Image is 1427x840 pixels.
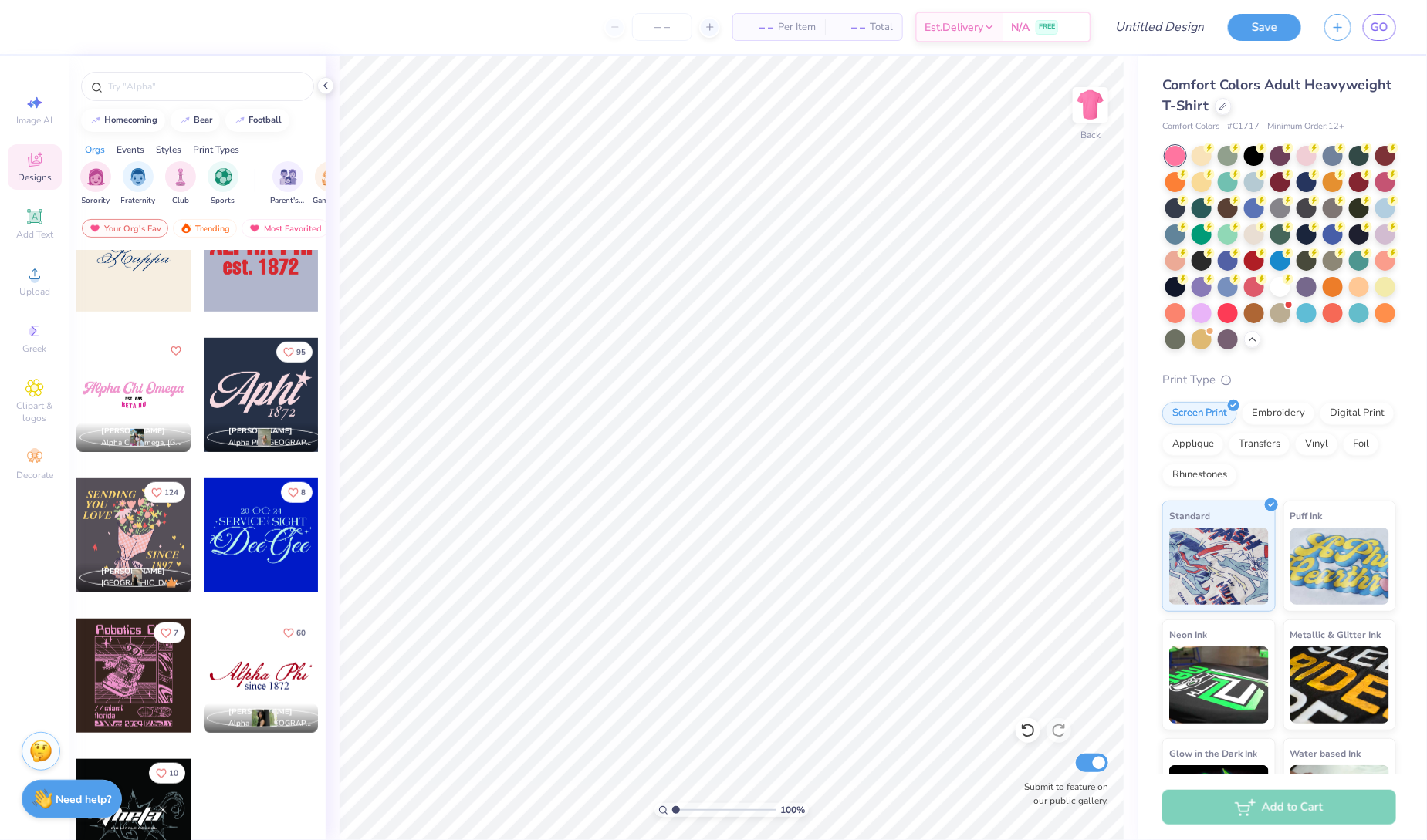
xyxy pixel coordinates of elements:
[1227,120,1260,133] span: # C1717
[276,622,313,643] button: Like
[242,219,329,238] div: Most Favorited
[1290,508,1323,524] span: Puff Ink
[1169,528,1269,605] img: Standard
[90,116,102,125] img: trend_line.gif
[1229,433,1290,456] div: Transfers
[1371,19,1388,36] span: GO
[156,143,181,157] div: Styles
[313,195,348,207] span: Game Day
[144,482,185,503] button: Like
[281,482,313,503] button: Like
[173,219,237,238] div: Trending
[234,116,246,125] img: trend_line.gif
[215,168,232,186] img: Sports Image
[279,168,297,186] img: Parent's Weekend Image
[172,195,189,207] span: Club
[1080,128,1101,142] div: Back
[313,161,348,207] button: filter button
[870,19,893,35] span: Total
[1290,528,1390,605] img: Puff Ink
[1162,120,1219,133] span: Comfort Colors
[1162,464,1237,487] div: Rhinestones
[165,161,196,207] div: filter for Club
[167,342,185,360] button: Like
[296,349,306,356] span: 95
[101,426,165,437] span: [PERSON_NAME]
[208,161,238,207] div: filter for Sports
[81,109,165,132] button: homecoming
[228,437,312,449] span: Alpha Phi, [GEOGRAPHIC_DATA][US_STATE], [PERSON_NAME]
[270,161,306,207] button: filter button
[322,168,340,186] img: Game Day Image
[249,223,261,234] img: most_fav.gif
[1103,12,1216,42] input: Untitled Design
[82,219,168,238] div: Your Org's Fav
[16,469,53,481] span: Decorate
[1169,745,1257,761] span: Glow in the Dark Ink
[101,566,165,577] span: [PERSON_NAME]
[172,168,189,186] img: Club Image
[8,400,62,424] span: Clipart & logos
[1011,19,1030,35] span: N/A
[101,578,184,589] span: [GEOGRAPHIC_DATA], [GEOGRAPHIC_DATA]
[171,109,220,132] button: bear
[1290,745,1361,761] span: Water based Ink
[105,116,158,124] div: homecoming
[1295,433,1338,456] div: Vinyl
[270,161,306,207] div: filter for Parent's Weekend
[249,116,282,124] div: football
[1267,120,1344,133] span: Minimum Order: 12 +
[154,622,185,643] button: Like
[778,19,816,35] span: Per Item
[1320,402,1395,425] div: Digital Print
[1162,371,1396,389] div: Print Type
[780,803,805,817] span: 100 %
[228,426,293,437] span: [PERSON_NAME]
[82,195,110,207] span: Sorority
[117,143,144,157] div: Events
[107,79,304,94] input: Try "Alpha"
[1242,402,1315,425] div: Embroidery
[1162,402,1237,425] div: Screen Print
[301,489,306,497] span: 8
[1169,508,1210,524] span: Standard
[194,116,213,124] div: bear
[80,161,111,207] div: filter for Sorority
[1290,626,1381,643] span: Metallic & Glitter Ink
[632,13,692,41] input: – –
[270,195,306,207] span: Parent's Weekend
[87,168,105,186] img: Sorority Image
[1169,626,1207,643] span: Neon Ink
[1343,433,1379,456] div: Foil
[18,171,52,184] span: Designs
[1169,646,1269,724] img: Neon Ink
[1228,14,1301,41] button: Save
[1290,646,1390,724] img: Metallic & Glitter Ink
[1363,14,1396,41] a: GO
[56,792,112,807] strong: Need help?
[276,342,313,363] button: Like
[165,161,196,207] button: filter button
[742,19,773,35] span: – –
[208,161,238,207] button: filter button
[1162,433,1224,456] div: Applique
[1016,780,1108,808] label: Submit to feature on our public gallery.
[193,143,239,157] div: Print Types
[149,763,185,784] button: Like
[19,285,50,298] span: Upload
[101,437,184,449] span: Alpha Chi Omega, [GEOGRAPHIC_DATA][US_STATE]
[130,168,147,186] img: Fraternity Image
[169,770,178,778] span: 10
[1075,89,1106,120] img: Back
[225,109,289,132] button: football
[1039,22,1055,32] span: FREE
[89,223,101,234] img: most_fav.gif
[174,629,178,637] span: 7
[296,629,306,637] span: 60
[17,114,53,127] span: Image AI
[121,195,156,207] span: Fraternity
[85,143,105,157] div: Orgs
[23,342,47,355] span: Greek
[925,19,983,35] span: Est. Delivery
[211,195,235,207] span: Sports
